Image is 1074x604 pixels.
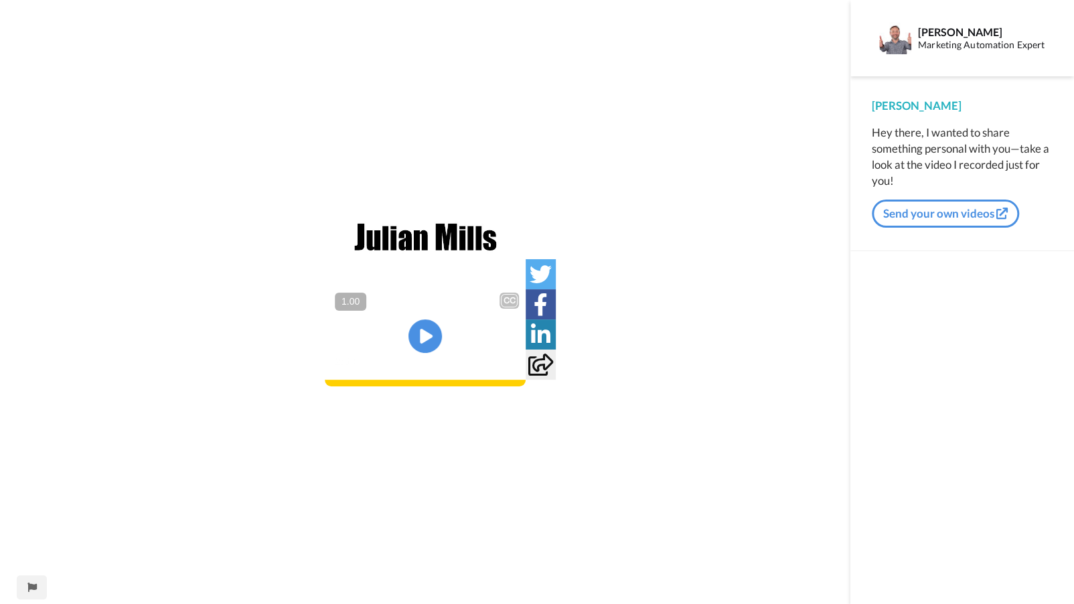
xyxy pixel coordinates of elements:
[334,353,358,369] span: 2:34
[500,354,514,368] img: Full screen
[918,40,1052,51] div: Marketing Automation Expert
[918,25,1052,38] div: [PERSON_NAME]
[360,353,365,369] span: /
[872,98,1053,114] div: [PERSON_NAME]
[352,215,499,259] img: f8494b91-53e0-4db8-ac0e-ddbef9ae8874
[872,125,1053,189] div: Hey there, I wanted to share something personal with you—take a look at the video I recorded just...
[879,22,911,54] img: Profile Image
[872,200,1019,228] button: Send your own videos
[368,353,391,369] span: 2:34
[501,294,518,307] div: CC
